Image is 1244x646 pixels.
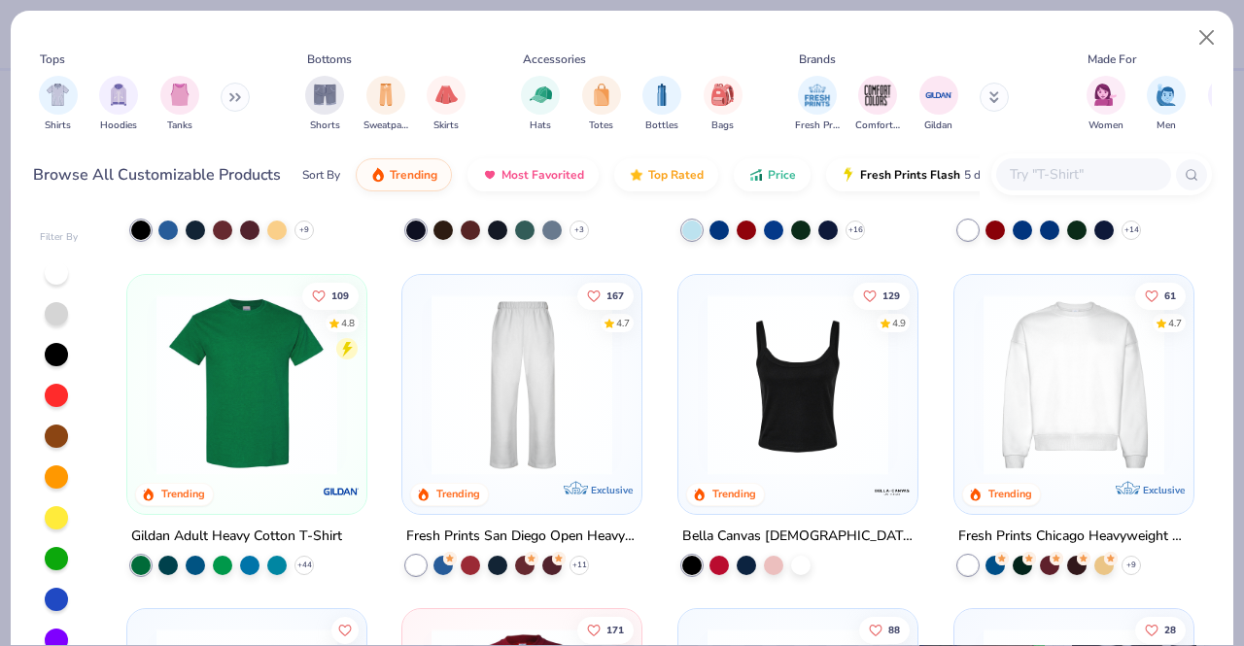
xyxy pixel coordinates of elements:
span: Women [1088,119,1123,133]
span: + 9 [299,223,309,235]
img: c7959168-479a-4259-8c5e-120e54807d6b [346,293,546,474]
button: filter button [427,76,466,133]
div: filter for Hats [521,76,560,133]
span: Exclusive [1143,483,1185,495]
div: filter for Tanks [160,76,199,133]
div: filter for Hoodies [99,76,138,133]
span: + 44 [296,559,311,570]
img: Shirts Image [47,84,69,106]
img: Skirts Image [435,84,458,106]
div: Fresh Prints Chicago Heavyweight Crewneck [958,524,1190,548]
button: Fresh Prints Flash5 day delivery [826,158,1051,191]
span: Exclusive [591,483,633,495]
span: Gildan [924,119,952,133]
button: Like [1135,282,1186,309]
div: Fresh Prints San Diego Open Heavyweight Sweatpants [406,524,638,548]
img: df5250ff-6f61-4206-a12c-24931b20f13c [422,293,622,474]
div: filter for Men [1147,76,1186,133]
button: Trending [356,158,452,191]
div: filter for Shirts [39,76,78,133]
span: Skirts [433,119,459,133]
div: 4.9 [892,316,906,330]
img: Gildan logo [321,471,360,510]
img: 1358499d-a160-429c-9f1e-ad7a3dc244c9 [974,293,1174,474]
span: + 14 [1123,223,1138,235]
div: Sort By [302,166,340,184]
button: filter button [39,76,78,133]
button: Like [302,282,359,309]
span: + 3 [574,223,584,235]
div: filter for Totes [582,76,621,133]
button: filter button [363,76,408,133]
div: Gildan Adult Heavy Cotton T-Shirt [131,524,342,548]
span: + 16 [848,223,863,235]
img: Bella + Canvas logo [873,471,912,510]
div: filter for Bottles [642,76,681,133]
button: Close [1189,19,1226,56]
span: Comfort Colors [855,119,900,133]
button: filter button [919,76,958,133]
div: filter for Shorts [305,76,344,133]
button: filter button [795,76,840,133]
span: Bottles [645,119,678,133]
button: filter button [855,76,900,133]
button: Price [734,158,811,191]
img: Tanks Image [169,84,190,106]
span: Men [1157,119,1176,133]
button: filter button [1087,76,1125,133]
span: Totes [589,119,613,133]
button: filter button [521,76,560,133]
div: Tops [40,51,65,68]
img: Hats Image [530,84,552,106]
span: Sweatpants [363,119,408,133]
span: 28 [1164,626,1176,635]
span: + 11 [572,559,587,570]
span: 129 [882,290,900,300]
button: Like [578,617,635,644]
span: Hoodies [100,119,137,133]
img: db319196-8705-402d-8b46-62aaa07ed94f [147,293,347,474]
div: 4.7 [1168,316,1182,330]
img: Bags Image [711,84,733,106]
img: Fresh Prints Image [803,81,832,110]
div: Made For [1088,51,1136,68]
span: Shirts [45,119,71,133]
div: filter for Skirts [427,76,466,133]
img: Bottles Image [651,84,673,106]
button: Like [578,282,635,309]
span: Price [768,167,796,183]
button: filter button [582,76,621,133]
button: Most Favorited [467,158,599,191]
button: filter button [305,76,344,133]
div: Browse All Customizable Products [33,163,281,187]
img: most_fav.gif [482,167,498,183]
div: Brands [799,51,836,68]
div: Bottoms [307,51,352,68]
button: filter button [1147,76,1186,133]
img: flash.gif [841,167,856,183]
span: Trending [390,167,437,183]
span: + 9 [1126,559,1136,570]
div: filter for Women [1087,76,1125,133]
span: 61 [1164,290,1176,300]
button: Like [331,617,359,644]
div: 4.7 [617,316,631,330]
div: filter for Bags [704,76,743,133]
img: Shorts Image [314,84,336,106]
span: Top Rated [648,167,704,183]
div: filter for Fresh Prints [795,76,840,133]
button: filter button [99,76,138,133]
button: Like [859,617,910,644]
span: 167 [607,290,625,300]
span: Fresh Prints [795,119,840,133]
img: Gildan Image [924,81,953,110]
img: Totes Image [591,84,612,106]
span: 88 [888,626,900,635]
span: 109 [331,290,349,300]
img: Sweatpants Image [375,84,397,106]
button: filter button [160,76,199,133]
img: Comfort Colors Image [863,81,892,110]
img: Hoodies Image [108,84,129,106]
span: 171 [607,626,625,635]
div: Bella Canvas [DEMOGRAPHIC_DATA]' Micro Ribbed Scoop Tank [682,524,914,548]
